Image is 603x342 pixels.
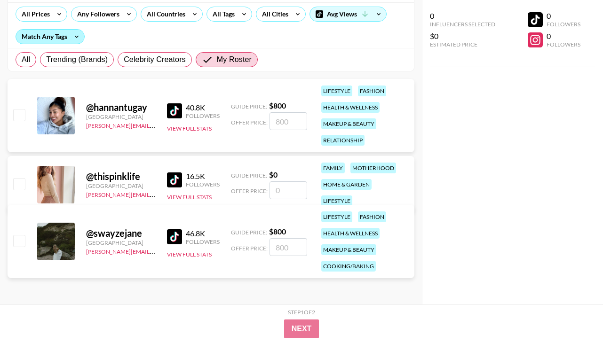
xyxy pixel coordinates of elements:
div: Influencers Selected [430,21,495,28]
div: Estimated Price [430,41,495,48]
div: Followers [547,21,580,28]
button: View Full Stats [167,251,212,258]
span: All [22,54,30,65]
a: [PERSON_NAME][EMAIL_ADDRESS][PERSON_NAME][DOMAIN_NAME] [86,246,270,255]
div: fashion [358,211,386,222]
button: Next [284,319,319,338]
div: All Tags [207,7,237,21]
div: lifestyle [321,211,352,222]
strong: $ 800 [269,227,286,236]
div: [GEOGRAPHIC_DATA] [86,182,156,189]
div: All Prices [16,7,52,21]
div: Followers [186,112,220,119]
button: View Full Stats [167,194,212,201]
div: makeup & beauty [321,244,376,255]
span: Celebrity Creators [124,54,186,65]
div: 16.5K [186,171,220,181]
div: Step 1 of 2 [288,309,315,316]
div: All Cities [256,7,290,21]
div: $0 [430,31,495,41]
div: lifestyle [321,85,352,96]
span: Guide Price: [231,103,267,110]
button: View Full Stats [167,125,212,132]
input: 0 [270,181,307,199]
strong: $ 0 [269,170,278,179]
strong: $ 800 [269,101,286,110]
div: @ hannantugay [86,101,156,113]
div: health & wellness [321,228,380,239]
a: [PERSON_NAME][EMAIL_ADDRESS][PERSON_NAME][DOMAIN_NAME] [86,120,270,129]
div: [GEOGRAPHIC_DATA] [86,239,156,246]
div: relationship [321,135,365,146]
div: Followers [186,181,220,188]
div: makeup & beauty [321,118,376,129]
div: All Countries [141,7,187,21]
img: TikTok [167,229,182,244]
div: 0 [547,11,580,21]
div: Followers [186,238,220,245]
div: 40.8K [186,103,220,112]
div: [GEOGRAPHIC_DATA] [86,113,156,120]
div: @ thispinklife [86,171,156,182]
div: motherhood [350,163,396,173]
div: home & garden [321,179,372,190]
img: TikTok [167,172,182,187]
span: Guide Price: [231,172,267,179]
div: lifestyle [321,195,352,206]
div: health & wellness [321,102,380,113]
div: 46.8K [186,229,220,238]
div: Followers [547,41,580,48]
span: Trending (Brands) [46,54,108,65]
span: Offer Price: [231,187,268,194]
div: @ swayzejane [86,227,156,239]
span: Guide Price: [231,229,267,236]
span: Offer Price: [231,119,268,126]
div: fashion [358,85,386,96]
img: TikTok [167,103,182,118]
input: 800 [270,238,307,256]
span: My Roster [217,54,252,65]
div: 0 [547,31,580,41]
div: Avg Views [310,7,386,21]
div: family [321,163,345,173]
div: cooking/baking [321,261,376,272]
a: [PERSON_NAME][EMAIL_ADDRESS][PERSON_NAME][DOMAIN_NAME] [86,189,270,198]
div: 0 [430,11,495,21]
div: Any Followers [71,7,121,21]
span: Offer Price: [231,245,268,252]
input: 800 [270,112,307,130]
div: Match Any Tags [16,30,84,44]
